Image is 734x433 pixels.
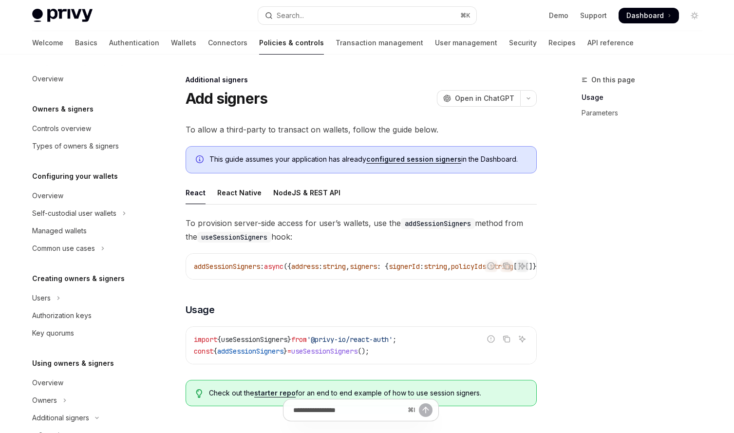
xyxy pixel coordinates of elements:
button: Toggle Owners section [24,392,149,409]
span: , [447,262,451,271]
input: Ask a question... [293,399,404,421]
span: = [287,347,291,356]
span: address [291,262,319,271]
a: API reference [587,31,634,55]
a: Controls overview [24,120,149,137]
div: Self-custodial user wallets [32,207,116,219]
span: async [264,262,283,271]
a: Authentication [109,31,159,55]
span: string [322,262,346,271]
span: signers [350,262,377,271]
a: Dashboard [619,8,679,23]
span: ; [393,335,396,344]
span: '@privy-io/react-auth' [307,335,393,344]
span: : [420,262,424,271]
code: useSessionSigners [197,232,271,243]
h5: Using owners & signers [32,358,114,369]
button: Copy the contents from the code block [500,260,513,272]
div: Types of owners & signers [32,140,119,152]
button: Toggle dark mode [687,8,702,23]
div: Key quorums [32,327,74,339]
a: Wallets [171,31,196,55]
div: Overview [32,190,63,202]
span: ⌘ K [460,12,471,19]
svg: Tip [196,389,203,398]
span: : [260,262,264,271]
span: addSessionSigners [217,347,283,356]
a: Welcome [32,31,63,55]
a: Security [509,31,537,55]
span: Usage [186,303,215,317]
a: Recipes [548,31,576,55]
span: addSessionSigners [194,262,260,271]
h5: Owners & signers [32,103,94,115]
h5: Configuring your wallets [32,170,118,182]
button: Toggle Users section [24,289,149,307]
a: Managed wallets [24,222,149,240]
a: Overview [24,374,149,392]
a: Authorization keys [24,307,149,324]
button: Send message [419,403,433,417]
button: Toggle Additional signers section [24,409,149,427]
a: Parameters [582,105,710,121]
span: } [287,335,291,344]
div: Managed wallets [32,225,87,237]
div: Search... [277,10,304,21]
span: This guide assumes your application has already in the Dashboard. [209,154,527,164]
span: import [194,335,217,344]
div: NodeJS & REST API [273,181,340,204]
div: React [186,181,206,204]
span: } [283,347,287,356]
span: { [217,335,221,344]
button: Toggle Common use cases section [24,240,149,257]
span: , [346,262,350,271]
span: : [319,262,322,271]
a: Demo [549,11,568,20]
div: Overview [32,73,63,85]
div: Additional signers [32,412,89,424]
span: signerId [389,262,420,271]
code: addSessionSigners [401,218,475,229]
button: Ask AI [516,260,528,272]
svg: Info [196,155,206,165]
span: ({ [283,262,291,271]
a: Transaction management [336,31,423,55]
button: Report incorrect code [485,333,497,345]
span: []}[]}) [513,262,541,271]
h5: Creating owners & signers [32,273,125,284]
a: Usage [582,90,710,105]
a: Key quorums [24,324,149,342]
button: Toggle Self-custodial user wallets section [24,205,149,222]
span: const [194,347,213,356]
button: Copy the contents from the code block [500,333,513,345]
button: Ask AI [516,333,528,345]
span: useSessionSigners [221,335,287,344]
span: useSessionSigners [291,347,358,356]
button: Report incorrect code [485,260,497,272]
button: Open in ChatGPT [437,90,520,107]
div: Controls overview [32,123,91,134]
span: (); [358,347,369,356]
span: string [424,262,447,271]
a: Overview [24,187,149,205]
div: Overview [32,377,63,389]
a: Policies & controls [259,31,324,55]
button: Open search [258,7,476,24]
span: policyIds [451,262,486,271]
a: Types of owners & signers [24,137,149,155]
span: Check out the for an end to end example of how to use session signers. [209,388,526,398]
a: Support [580,11,607,20]
span: On this page [591,74,635,86]
a: configured session signers [366,155,461,164]
a: starter repo [254,389,296,397]
span: : { [377,262,389,271]
a: Connectors [208,31,247,55]
a: User management [435,31,497,55]
div: Common use cases [32,243,95,254]
span: To allow a third-party to transact on wallets, follow the guide below. [186,123,537,136]
h1: Add signers [186,90,268,107]
span: { [213,347,217,356]
img: light logo [32,9,93,22]
a: Basics [75,31,97,55]
span: Dashboard [626,11,664,20]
